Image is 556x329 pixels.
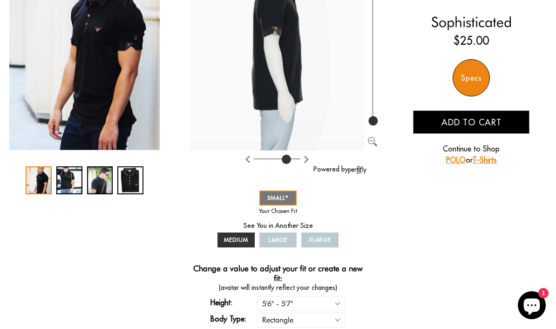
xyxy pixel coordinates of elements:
[267,194,289,201] span: SMALL
[303,156,310,163] img: Rotate counter clockwise
[309,236,332,243] span: XLARGE
[224,236,248,243] span: MEDIUM
[259,233,297,247] a: LARGE
[244,153,251,164] button: Rotate clockwise
[413,143,529,165] p: Continue to Shop or
[515,291,549,322] inbox-online-store-chat: Shopify online store chat
[454,32,489,49] ins: $25.00
[303,153,310,164] button: Rotate counter clockwise
[269,236,288,243] span: LARGE
[210,313,257,324] label: Body Type:
[446,155,466,164] a: POLO
[26,166,52,194] div: 1 / 4
[301,233,339,247] a: XLARGE
[396,14,547,30] h2: Sophisticated
[190,283,367,293] span: (avatar will instantly reflect your changes)
[368,135,377,144] button: Zoom out
[441,117,502,128] span: Add to cart
[210,297,257,308] label: Height:
[313,165,367,173] a: Powered by
[259,191,297,206] a: SMALL
[413,110,529,134] button: Add to cart
[117,166,143,194] div: 4 / 4
[473,155,497,164] a: T-Shirts
[348,166,367,174] img: perfitly-logo_73ae6c82-e2e3-4a36-81b1-9e913f6ac5a1.png
[56,166,82,194] div: 2 / 4
[190,264,367,283] h4: Change a value to adjust your fit or create a new fit:
[87,166,113,194] div: 3 / 4
[244,156,251,163] img: Rotate clockwise
[217,233,255,247] a: MEDIUM
[453,59,490,96] div: Specs
[368,137,377,146] img: Zoom out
